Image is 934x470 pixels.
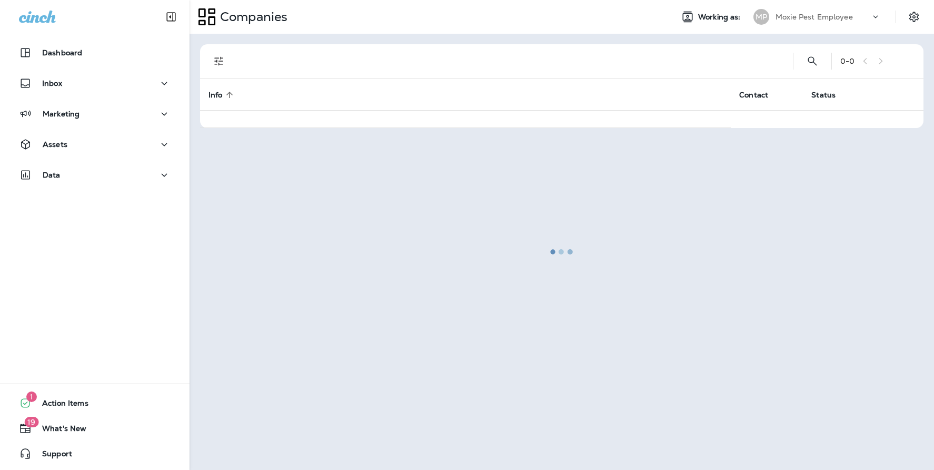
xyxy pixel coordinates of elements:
span: 1 [26,391,37,402]
p: Inbox [42,79,62,87]
p: Moxie Pest Employee [776,13,853,21]
button: Data [11,164,179,185]
button: Support [11,443,179,464]
button: Assets [11,134,179,155]
p: Assets [43,140,67,149]
button: Settings [905,7,923,26]
button: Marketing [11,103,179,124]
p: Dashboard [42,48,82,57]
button: Dashboard [11,42,179,63]
span: Working as: [698,13,743,22]
div: MP [753,9,769,25]
p: Data [43,171,61,179]
button: 19What's New [11,418,179,439]
button: Collapse Sidebar [156,6,186,27]
span: Action Items [32,399,88,412]
span: 19 [24,417,38,427]
p: Companies [216,9,287,25]
span: Support [32,449,72,462]
button: 1Action Items [11,393,179,414]
p: Marketing [43,110,80,118]
button: Inbox [11,73,179,94]
span: What's New [32,424,86,437]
